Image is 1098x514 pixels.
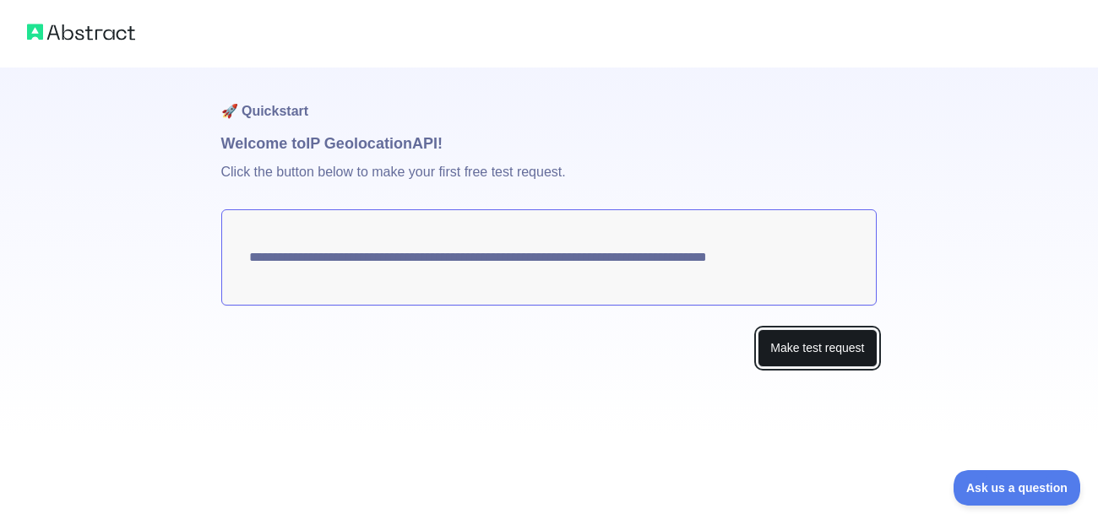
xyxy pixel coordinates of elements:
[221,155,878,209] p: Click the button below to make your first free test request.
[221,132,878,155] h1: Welcome to IP Geolocation API!
[758,329,877,367] button: Make test request
[954,470,1081,506] iframe: Toggle Customer Support
[27,20,135,44] img: Abstract logo
[221,68,878,132] h1: 🚀 Quickstart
